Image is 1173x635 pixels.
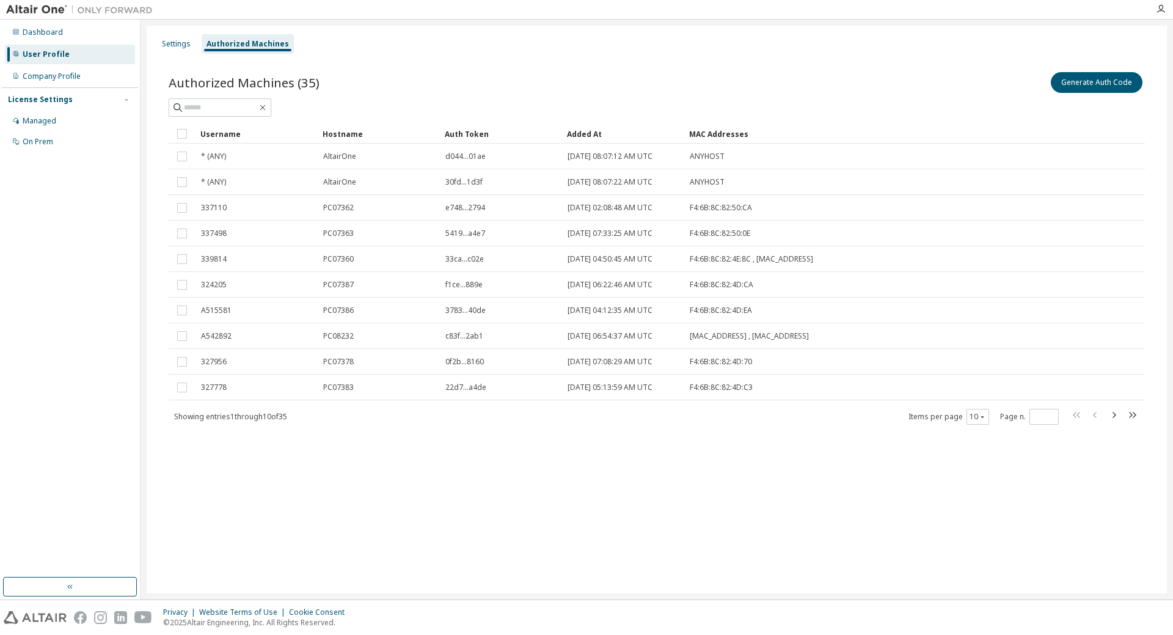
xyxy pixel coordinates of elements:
div: Company Profile [23,72,81,81]
span: 324205 [201,280,227,290]
span: 337110 [201,203,227,213]
span: F4:6B:8C:82:4D:C3 [690,383,753,392]
span: 3783...40de [445,306,486,315]
span: [DATE] 06:22:46 AM UTC [568,280,652,290]
span: 5419...a4e7 [445,229,485,238]
div: Cookie Consent [289,607,352,617]
img: linkedin.svg [114,611,127,624]
span: A515581 [201,306,232,315]
div: Authorized Machines [206,39,289,49]
span: A542892 [201,331,232,341]
span: PC07363 [323,229,354,238]
span: [DATE] 08:07:22 AM UTC [568,177,652,187]
div: On Prem [23,137,53,147]
span: F4:6B:8C:82:4D:EA [690,306,752,315]
span: d044...01ae [445,152,486,161]
div: Added At [567,124,679,144]
span: AltairOne [323,152,356,161]
span: e748...2794 [445,203,485,213]
span: PC07378 [323,357,354,367]
img: instagram.svg [94,611,107,624]
span: * (ANY) [201,152,226,161]
div: Website Terms of Use [199,607,289,617]
span: [DATE] 02:08:48 AM UTC [568,203,652,213]
span: [DATE] 08:07:12 AM UTC [568,152,652,161]
div: Managed [23,116,56,126]
span: [DATE] 05:13:59 AM UTC [568,383,652,392]
span: Page n. [1000,409,1059,425]
span: ANYHOST [690,152,725,161]
span: Showing entries 1 through 10 of 35 [174,411,287,422]
span: PC07360 [323,254,354,264]
div: Auth Token [445,124,557,144]
span: 0f2b...8160 [445,357,484,367]
span: 30fd...1d3f [445,177,483,187]
span: ANYHOST [690,177,725,187]
span: PC07386 [323,306,354,315]
span: PC07387 [323,280,354,290]
span: F4:6B:8C:82:50:0E [690,229,750,238]
span: 339814 [201,254,227,264]
span: 327778 [201,383,227,392]
div: Settings [162,39,191,49]
button: 10 [970,412,986,422]
span: AltairOne [323,177,356,187]
span: [DATE] 07:33:25 AM UTC [568,229,652,238]
div: Dashboard [23,28,63,37]
span: F4:6B:8C:82:4D:70 [690,357,752,367]
span: 327956 [201,357,227,367]
button: Generate Auth Code [1051,72,1142,93]
div: Username [200,124,313,144]
span: Authorized Machines (35) [169,74,320,91]
span: F4:6B:8C:82:4E:8C , [MAC_ADDRESS] [690,254,813,264]
span: [DATE] 06:54:37 AM UTC [568,331,652,341]
span: c83f...2ab1 [445,331,483,341]
span: F4:6B:8C:82:4D:CA [690,280,753,290]
span: * (ANY) [201,177,226,187]
img: facebook.svg [74,611,87,624]
span: PC07383 [323,383,354,392]
span: [DATE] 04:50:45 AM UTC [568,254,652,264]
div: Hostname [323,124,435,144]
span: PC08232 [323,331,354,341]
span: f1ce...889e [445,280,483,290]
span: [DATE] 07:08:29 AM UTC [568,357,652,367]
img: Altair One [6,4,159,16]
span: 22d7...a4de [445,383,486,392]
span: Items per page [908,409,989,425]
img: altair_logo.svg [4,611,67,624]
div: Privacy [163,607,199,617]
img: youtube.svg [134,611,152,624]
div: MAC Addresses [689,124,1017,144]
div: License Settings [8,95,73,105]
span: 33ca...c02e [445,254,484,264]
span: [MAC_ADDRESS] , [MAC_ADDRESS] [690,331,809,341]
span: [DATE] 04:12:35 AM UTC [568,306,652,315]
span: F4:6B:8C:82:50:CA [690,203,752,213]
span: 337498 [201,229,227,238]
div: User Profile [23,50,70,59]
p: © 2025 Altair Engineering, Inc. All Rights Reserved. [163,617,352,628]
span: PC07362 [323,203,354,213]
